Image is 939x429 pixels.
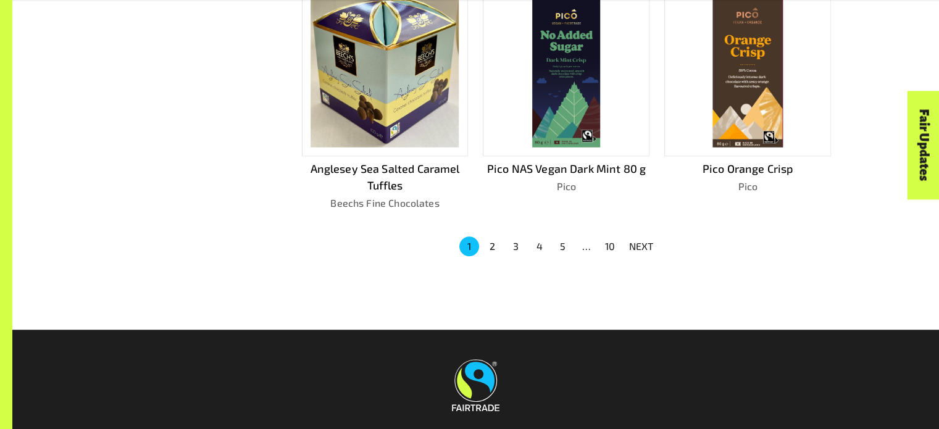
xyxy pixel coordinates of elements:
[302,160,469,194] p: Anglesey Sea Salted Caramel Tuffles
[483,179,649,194] p: Pico
[459,236,479,256] button: page 1
[302,196,469,210] p: Beechs Fine Chocolates
[483,236,503,256] button: Go to page 2
[577,239,596,254] div: …
[506,236,526,256] button: Go to page 3
[664,160,831,177] p: Pico Orange Crisp
[452,359,499,411] img: Fairtrade Australia New Zealand logo
[553,236,573,256] button: Go to page 5
[530,236,549,256] button: Go to page 4
[600,236,620,256] button: Go to page 10
[457,235,661,257] nav: pagination navigation
[483,160,649,177] p: Pico NAS Vegan Dark Mint 80 g
[664,179,831,194] p: Pico
[622,235,661,257] button: NEXT
[629,239,654,254] p: NEXT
